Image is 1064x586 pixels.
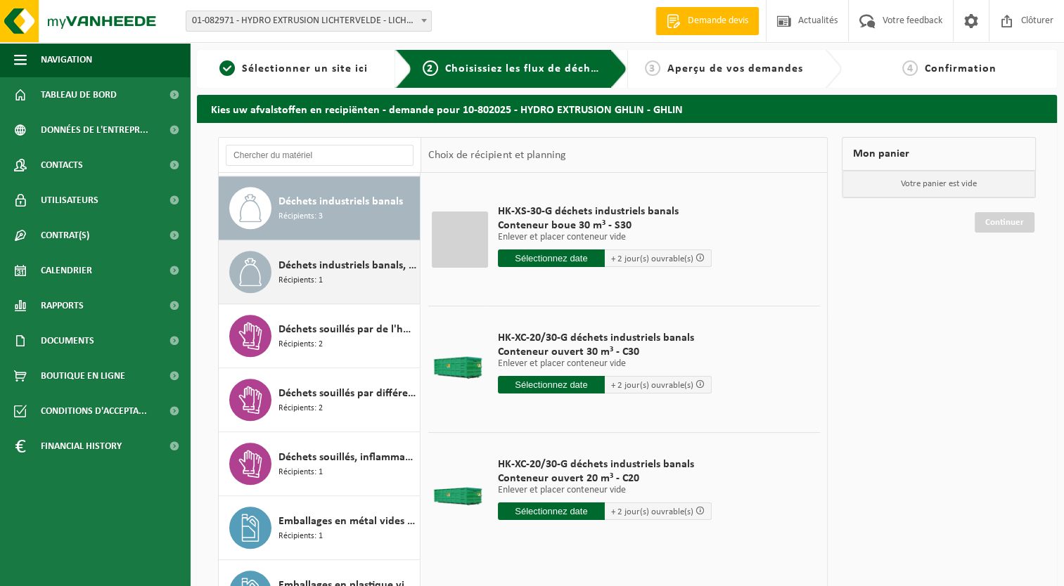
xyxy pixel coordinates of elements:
[41,77,117,112] span: Tableau de bord
[219,240,421,304] button: Déchets industriels banals, triable Récipients: 1
[278,257,416,274] span: Déchets industriels banals, triable
[421,138,572,173] div: Choix de récipient et planning
[842,171,1035,197] p: Votre panier est vide
[41,112,148,148] span: Données de l'entrepr...
[219,432,421,496] button: Déchets souillés, inflammable Récipients: 1
[278,530,323,543] span: Récipients: 1
[41,253,92,288] span: Calendrier
[498,457,712,471] span: HK-XC-20/30-G déchets industriels banals
[498,249,605,267] input: Sélectionnez date
[41,358,125,393] span: Boutique en ligne
[925,63,996,74] span: Confirmation
[902,60,918,76] span: 4
[41,148,83,183] span: Contacts
[423,60,438,76] span: 2
[278,466,323,479] span: Récipients: 1
[684,14,752,28] span: Demande devis
[278,274,323,287] span: Récipients: 1
[278,338,323,351] span: Récipients: 2
[498,486,712,495] p: Enlever et placer conteneur vide
[498,233,712,242] p: Enlever et placer conteneur vide
[278,513,416,530] span: Emballages en métal vides souillés par des substances dangereuses
[186,11,432,32] span: 01-082971 - HYDRO EXTRUSION LICHTERVELDE - LICHTERVELDE
[278,321,416,338] span: Déchets souillés par de l'huile
[41,183,98,218] span: Utilisateurs
[498,331,712,345] span: HK-XC-20/30-G déchets industriels banals
[655,7,759,35] a: Demande devis
[219,60,235,76] span: 1
[226,145,414,166] input: Chercher du matériel
[278,385,416,402] span: Déchets souillés par différents déchets dangereux
[219,496,421,560] button: Emballages en métal vides souillés par des substances dangereuses Récipients: 1
[498,359,712,369] p: Enlever et placer conteneur vide
[498,219,712,233] span: Conteneur boue 30 m³ - S30
[278,193,403,210] span: Déchets industriels banals
[278,402,323,415] span: Récipients: 2
[667,63,803,74] span: Aperçu de vos demandes
[842,137,1036,171] div: Mon panier
[645,60,660,76] span: 3
[611,507,693,516] span: + 2 jour(s) ouvrable(s)
[41,218,89,253] span: Contrat(s)
[204,60,384,77] a: 1Sélectionner un site ici
[611,381,693,390] span: + 2 jour(s) ouvrable(s)
[611,254,693,263] span: + 2 jour(s) ouvrable(s)
[498,345,712,359] span: Conteneur ouvert 30 m³ - C30
[278,210,323,223] span: Récipients: 3
[498,204,712,219] span: HK-XS-30-G déchets industriels banals
[498,376,605,393] input: Sélectionnez date
[498,471,712,486] span: Conteneur ouvert 20 m³ - C20
[41,323,94,358] span: Documents
[219,176,421,240] button: Déchets industriels banals Récipients: 3
[445,63,679,74] span: Choisissiez les flux de déchets et récipients
[242,63,368,74] span: Sélectionner un site ici
[41,288,84,323] span: Rapports
[219,368,421,432] button: Déchets souillés par différents déchets dangereux Récipients: 2
[41,42,92,77] span: Navigation
[975,212,1034,233] a: Continuer
[278,449,416,466] span: Déchets souillés, inflammable
[498,502,605,520] input: Sélectionnez date
[197,95,1057,122] h2: Kies uw afvalstoffen en recipiënten - demande pour 10-802025 - HYDRO EXTRUSION GHLIN - GHLIN
[41,393,147,429] span: Conditions d'accepta...
[219,304,421,368] button: Déchets souillés par de l'huile Récipients: 2
[41,429,122,464] span: Financial History
[186,11,431,31] span: 01-082971 - HYDRO EXTRUSION LICHTERVELDE - LICHTERVELDE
